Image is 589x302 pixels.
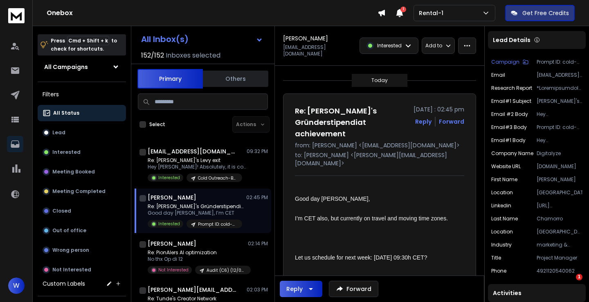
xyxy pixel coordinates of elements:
[491,111,528,118] p: Email #2 Body
[491,163,521,170] p: Website URL
[537,59,582,65] p: Prompt ID: cold-ai-reply-b7 (cold outreach) (11/08)
[8,278,25,294] button: W
[400,7,406,12] span: 1
[52,227,86,234] p: Out of office
[52,129,65,136] p: Lead
[295,141,464,149] p: from: [PERSON_NAME] <[EMAIL_ADDRESS][DOMAIN_NAME]>
[491,215,518,222] p: Last Name
[491,98,531,104] p: Email#1 Subject
[198,175,237,181] p: Cold Outreach-B7 (12/08)
[491,242,512,248] p: Industry
[280,281,322,297] button: Reply
[38,203,126,219] button: Closed
[8,8,25,23] img: logo
[537,189,582,196] p: [GEOGRAPHIC_DATA]
[47,8,378,18] h1: Onebox
[38,144,126,160] button: Interested
[439,118,464,126] div: Forward
[537,255,582,261] p: Project Manager
[148,210,246,216] p: Good day [PERSON_NAME], I’m CET
[198,221,237,227] p: Prompt ID: cold-ai-reply-b7 (cold outreach) (11/08)
[425,42,442,49] p: Add to
[38,59,126,75] button: All Campaigns
[148,157,246,164] p: Re: [PERSON_NAME]'s Levy exit
[415,118,432,126] button: Reply
[414,105,464,113] p: [DATE] : 02:45 pm
[247,148,268,155] p: 09:32 PM
[148,240,196,248] h1: [PERSON_NAME]
[148,203,246,210] p: Re: [PERSON_NAME]'s Gründerstipendiat achievement
[491,202,511,209] p: linkedin
[38,222,126,239] button: Out of office
[158,267,189,273] p: Not Interested
[537,229,582,235] p: [GEOGRAPHIC_DATA], [GEOGRAPHIC_DATA]
[53,110,79,116] p: All Status
[67,36,109,45] span: Cmd + Shift + k
[491,268,506,274] p: Phone
[246,194,268,201] p: 02:45 PM
[491,124,527,131] p: Email#3 Body
[537,150,582,157] p: Digitalyze
[537,242,582,248] p: marketing & advertising
[537,215,582,222] p: Chamorro
[491,59,519,65] p: Campaign
[141,51,164,60] span: 152 / 152
[522,9,569,17] p: Get Free Credits
[148,295,242,302] p: Re: Tunde's Creator Network
[38,262,126,278] button: Not Interested
[283,44,355,57] p: [EMAIL_ADDRESS][DOMAIN_NAME]
[286,285,303,293] div: Reply
[141,35,189,43] h1: All Inbox(s)
[148,193,196,202] h1: [PERSON_NAME]
[559,274,579,293] iframe: Intercom live chat
[148,249,246,256] p: Re: PionAIers AI optimization
[158,221,180,227] p: Interested
[491,150,533,157] p: Company Name
[203,70,268,88] button: Others
[158,175,180,181] p: Interested
[505,5,575,21] button: Get Free Credits
[537,268,582,274] p: 4921120540062
[52,169,95,175] p: Meeting Booked
[43,280,85,288] h3: Custom Labels
[537,137,582,144] p: Hey [PERSON_NAME],<br><br>Your NRW Gründerstipendiat 2023 recognition caught my eye online - cong...
[537,202,582,209] p: [URL][DOMAIN_NAME][PERSON_NAME][PERSON_NAME]
[52,149,81,155] p: Interested
[148,147,238,155] h1: [EMAIL_ADDRESS][DOMAIN_NAME]
[371,77,388,84] p: Today
[149,121,165,128] label: Select
[576,274,582,280] span: 1
[491,59,528,65] button: Campaign
[295,254,427,261] span: Let us schedule for next week: [DATE] 09:30h CET?
[537,111,582,118] p: Hey [PERSON_NAME],<br><br>Just following up 🙂<br><br>Most companies burn their domains with bad c...
[38,183,126,200] button: Meeting Completed
[295,151,464,167] p: to: [PERSON_NAME] <[PERSON_NAME][EMAIL_ADDRESS][DOMAIN_NAME]>
[247,286,268,293] p: 02:03 PM
[38,105,126,121] button: All Status
[52,247,89,253] p: Wrong person
[38,164,126,180] button: Meeting Booked
[488,284,586,302] div: Activities
[537,72,582,78] p: [EMAIL_ADDRESS][DOMAIN_NAME]
[537,163,582,170] p: [DOMAIN_NAME]
[51,37,117,53] p: Press to check for shortcuts.
[137,69,203,89] button: Primary
[491,85,532,91] p: Research Report
[248,240,268,247] p: 02:14 PM
[493,36,531,44] p: Lead Details
[283,34,328,42] h1: [PERSON_NAME]
[148,286,238,294] h1: [PERSON_NAME][EMAIL_ADDRESS][DOMAIN_NAME]
[295,105,409,140] h1: Re: [PERSON_NAME]'s Gründerstipendiat achievement
[491,72,505,78] p: Email
[148,256,246,262] p: No thx Op di 12
[491,255,501,261] p: title
[52,208,71,214] p: Closed
[377,42,402,49] p: Interested
[44,63,88,71] h1: All Campaigns
[135,31,270,47] button: All Inbox(s)
[295,215,448,222] span: I’m CET also, but currently on travel and moving time zones.
[491,229,513,235] p: Location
